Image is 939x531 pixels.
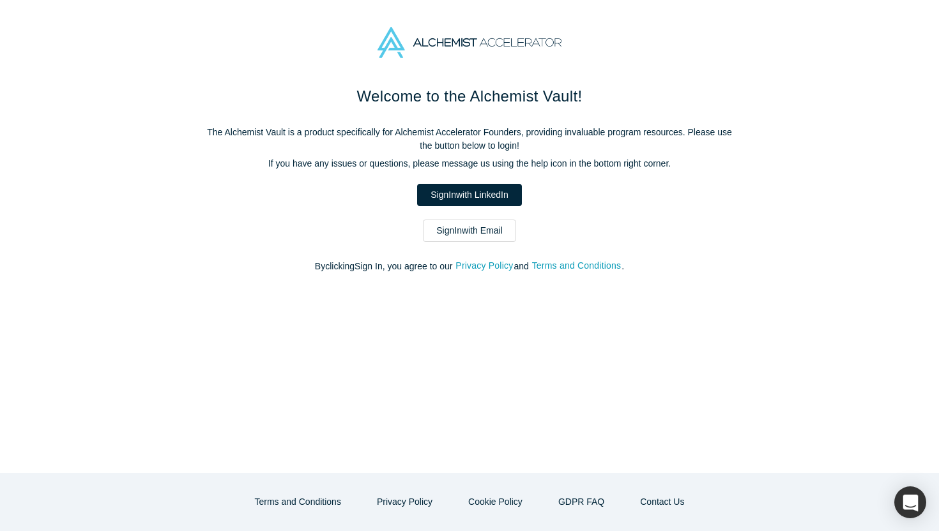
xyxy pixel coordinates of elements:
[378,27,561,58] img: Alchemist Accelerator Logo
[455,491,536,513] button: Cookie Policy
[423,220,516,242] a: SignInwith Email
[545,491,618,513] a: GDPR FAQ
[201,260,738,273] p: By clicking Sign In , you agree to our and .
[363,491,446,513] button: Privacy Policy
[627,491,698,513] button: Contact Us
[531,258,622,273] button: Terms and Conditions
[201,157,738,170] p: If you have any issues or questions, please message us using the help icon in the bottom right co...
[201,85,738,108] h1: Welcome to the Alchemist Vault!
[455,258,514,273] button: Privacy Policy
[241,491,355,513] button: Terms and Conditions
[201,126,738,153] p: The Alchemist Vault is a product specifically for Alchemist Accelerator Founders, providing inval...
[417,184,521,206] a: SignInwith LinkedIn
